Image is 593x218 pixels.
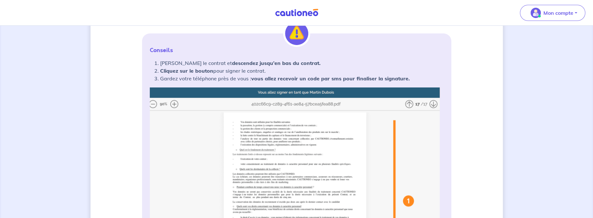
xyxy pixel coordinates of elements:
[285,22,308,45] img: illu_alert.svg
[232,60,320,66] strong: descendez jusqu’en bas du contrat.
[251,75,410,82] strong: vous allez recevoir un code par sms pour finaliser la signature.
[531,8,541,18] img: illu_account_valid_menu.svg
[160,68,213,74] strong: Cliquez sur le bouton
[160,59,444,67] li: [PERSON_NAME] le contrat et
[160,67,444,75] li: pour signer le contrat.
[150,46,444,54] p: Conseils
[160,75,444,82] li: Gardez votre téléphone près de vous :
[543,9,573,17] p: Mon compte
[273,9,321,17] img: Cautioneo
[520,5,585,21] button: illu_account_valid_menu.svgMon compte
